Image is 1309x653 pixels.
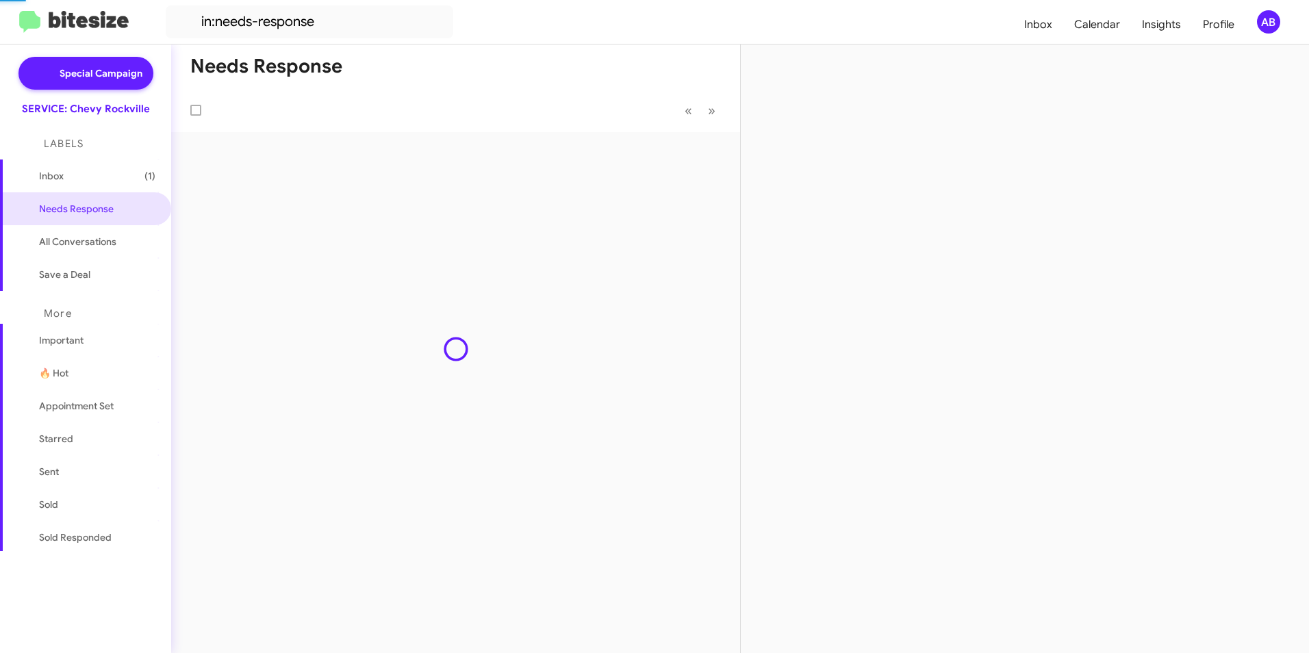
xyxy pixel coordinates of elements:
[1192,5,1245,44] a: Profile
[685,102,692,119] span: «
[677,97,724,125] nav: Page navigation example
[1131,5,1192,44] a: Insights
[39,465,59,478] span: Sent
[18,57,153,90] a: Special Campaign
[39,268,90,281] span: Save a Deal
[676,97,700,125] button: Previous
[39,498,58,511] span: Sold
[39,366,68,380] span: 🔥 Hot
[1013,5,1063,44] a: Inbox
[39,333,155,347] span: Important
[39,169,155,183] span: Inbox
[1063,5,1131,44] a: Calendar
[1257,10,1280,34] div: AB
[60,66,142,80] span: Special Campaign
[39,235,116,248] span: All Conversations
[700,97,724,125] button: Next
[39,399,114,413] span: Appointment Set
[1245,10,1294,34] button: AB
[708,102,715,119] span: »
[190,55,342,77] h1: Needs Response
[44,307,72,320] span: More
[166,5,453,38] input: Search
[144,169,155,183] span: (1)
[39,202,155,216] span: Needs Response
[44,138,84,150] span: Labels
[39,530,112,544] span: Sold Responded
[39,432,73,446] span: Starred
[22,102,150,116] div: SERVICE: Chevy Rockville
